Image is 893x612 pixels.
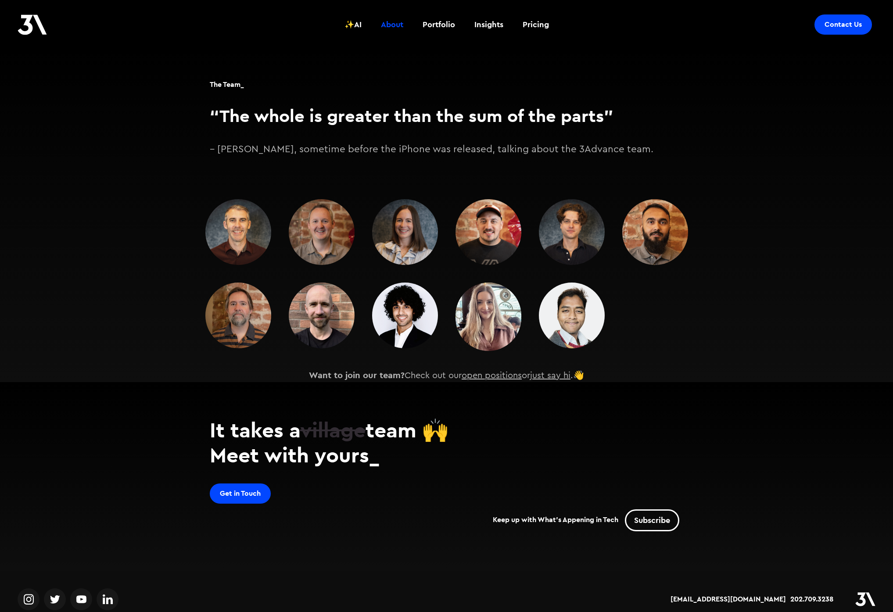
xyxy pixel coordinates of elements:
[814,14,872,35] a: Contact Us
[825,20,862,29] div: Contact Us
[517,8,554,41] a: Pricing
[790,595,833,604] a: 202.709.3238
[462,371,522,380] a: open positions
[469,8,509,41] a: Insights
[381,19,403,30] div: About
[220,489,261,498] div: Get in Touch
[339,8,367,41] a: ✨AI
[210,442,684,468] h2: Meet with yours_
[423,19,455,30] div: Portfolio
[493,509,684,531] div: Keep up with What's Appening in Tech
[309,369,405,381] strong: Want to join our team?
[417,8,460,41] a: Portfolio
[625,509,679,531] a: Subscribe
[210,105,684,126] h3: “The whole is greater than the sum of the parts”
[210,79,684,89] h1: The Team_
[530,371,570,380] a: just say hi
[523,19,549,30] div: Pricing
[344,19,362,30] div: ✨AI
[210,483,271,504] a: Get in Touch
[474,19,503,30] div: Insights
[376,8,409,41] a: About
[210,417,684,443] h2: It takes a team 🙌
[671,595,786,604] a: [EMAIL_ADDRESS][DOMAIN_NAME]
[300,416,366,443] span: village
[210,142,684,157] p: – [PERSON_NAME], sometime before the iPhone was released, talking about the 3Advance team.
